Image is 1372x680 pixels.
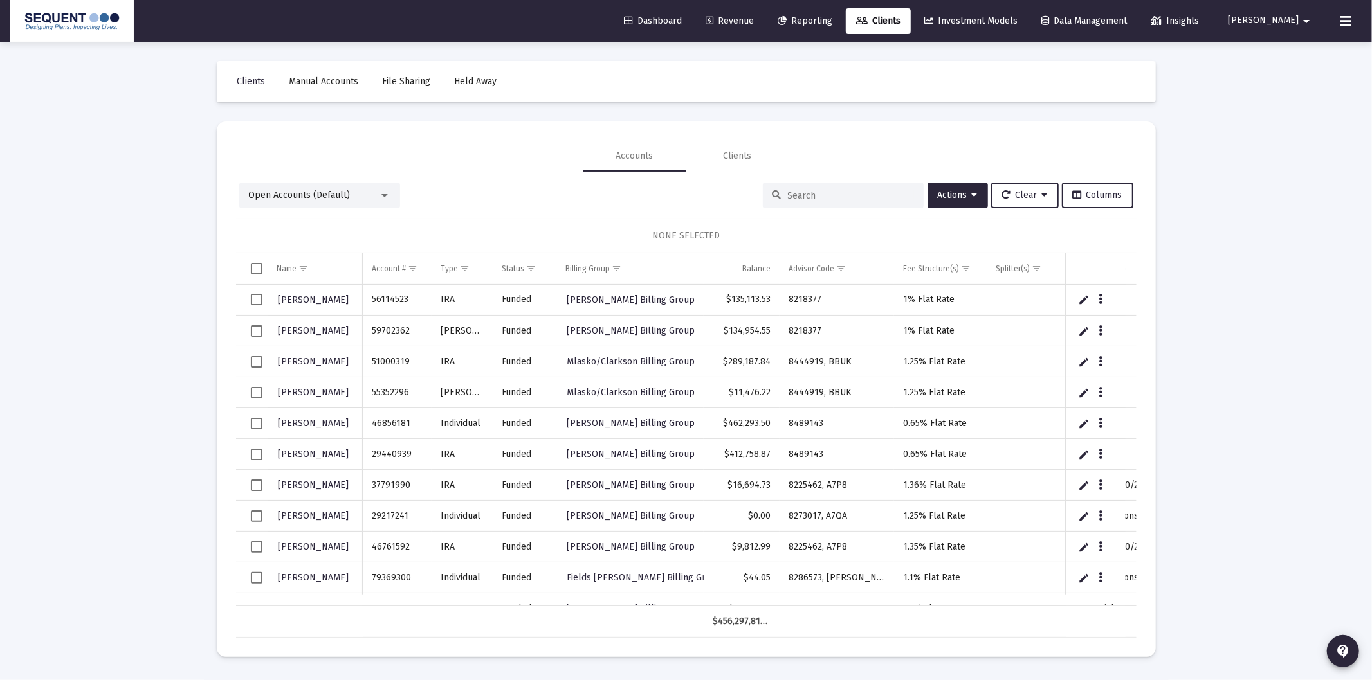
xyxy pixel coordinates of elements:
mat-icon: contact_support [1335,643,1351,659]
a: [PERSON_NAME] [277,537,351,556]
span: [PERSON_NAME] Billing Group [567,449,695,460]
td: IRA [432,593,493,624]
td: 46856181 [363,408,431,439]
td: IRA [432,439,493,470]
td: 0.65% Flat Rate [894,408,987,439]
a: [PERSON_NAME] Billing Group [565,291,696,309]
div: Funded [502,510,548,523]
span: Show filter options for column 'Billing Group' [612,264,621,273]
span: Show filter options for column 'Account #' [408,264,417,273]
span: Show filter options for column 'Name' [299,264,309,273]
td: 46761592 [363,532,431,562]
td: 1% Flat Rate [894,285,987,316]
a: [PERSON_NAME] [277,445,351,463]
div: Funded [502,602,548,615]
div: NONE SELECTED [246,229,1126,242]
a: Revenue [695,8,764,34]
div: Select row [251,356,262,368]
a: Edit [1078,479,1090,491]
td: Column Status [493,253,557,284]
td: $135,113.53 [704,285,780,316]
td: 1.25% Flat Rate [894,377,987,408]
a: [PERSON_NAME] Billing Group [565,599,696,618]
span: Show filter options for column 'Type' [460,264,470,273]
div: Data grid [236,253,1137,638]
span: [PERSON_NAME] [279,356,349,367]
span: [PERSON_NAME] [279,387,349,398]
span: [PERSON_NAME] [279,418,349,429]
span: Show filter options for column 'Splitter(s)' [1032,264,1042,273]
div: Select row [251,479,262,491]
div: Select row [251,510,262,522]
td: Column Account # [363,253,431,284]
td: [PERSON_NAME] [432,316,493,346]
a: Mlasko/Clarkson Billing Group [565,352,696,371]
div: Funded [502,355,548,368]
td: Column Name [268,253,363,284]
div: Funded [502,417,548,430]
td: IRA [432,470,493,501]
td: Individual [432,501,493,532]
td: 37791990 [363,470,431,501]
div: Select row [251,418,262,429]
span: Reporting [778,15,832,26]
div: Select row [251,572,262,584]
td: Column Type [432,253,493,284]
td: 29440939 [363,439,431,470]
a: [PERSON_NAME] [277,383,351,402]
td: IRA [432,285,493,316]
span: [PERSON_NAME] Billing Group [567,479,695,490]
span: Actions [938,190,978,201]
td: $16,694.73 [704,470,780,501]
div: Name [277,264,297,274]
div: Select row [251,387,262,398]
div: Select row [251,325,262,337]
td: 1.1% Flat Rate [894,562,987,593]
td: 51000319 [363,346,431,377]
a: Edit [1078,449,1090,460]
td: 1.5% Flat Rate [894,593,987,624]
a: [PERSON_NAME] Billing Group [565,506,696,525]
span: Mlasko/Clarkson Billing Group [567,387,695,398]
td: 8273017, A7QA [780,501,894,532]
span: [PERSON_NAME] [279,449,349,460]
a: [PERSON_NAME] Billing Group [565,537,696,556]
span: Manual Accounts [289,76,359,87]
span: Show filter options for column 'Status' [527,264,536,273]
a: [PERSON_NAME] [277,291,351,309]
span: Insights [1151,15,1199,26]
a: Edit [1078,418,1090,429]
a: Held Away [444,69,508,94]
td: Column Advisor Code [780,253,894,284]
span: [PERSON_NAME] Billing Group [567,510,695,521]
a: Clients [846,8,911,34]
a: Edit [1078,510,1090,522]
td: 8444919, BBUK [780,377,894,408]
button: Actions [928,183,988,208]
td: Column Balance [704,253,780,284]
td: Column Fee Structure(s) [894,253,987,284]
td: Column Billing Group [556,253,704,284]
td: 1.35% Flat Rate [894,532,987,562]
td: 8225462, A7P8 [780,532,894,562]
button: [PERSON_NAME] [1212,8,1330,33]
div: Status [502,264,525,274]
span: [PERSON_NAME] [279,294,349,305]
span: Clear [1002,190,1048,201]
a: Data Management [1031,8,1137,34]
span: Investment Models [924,15,1018,26]
td: Column Splitter(s) [987,253,1066,284]
div: Select all [251,263,262,274]
div: Billing Group [565,264,610,274]
td: 8134650, BBUH [780,593,894,624]
a: Manual Accounts [279,69,369,94]
button: Clear [991,183,1059,208]
a: Edit [1078,356,1090,368]
a: [PERSON_NAME] [277,476,351,494]
a: File Sharing [372,69,441,94]
a: Insights [1140,8,1209,34]
span: Show filter options for column 'Fee Structure(s)' [961,264,971,273]
td: $9,812.99 [704,532,780,562]
td: 1.25% Flat Rate [894,346,987,377]
a: Investment Models [914,8,1028,34]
